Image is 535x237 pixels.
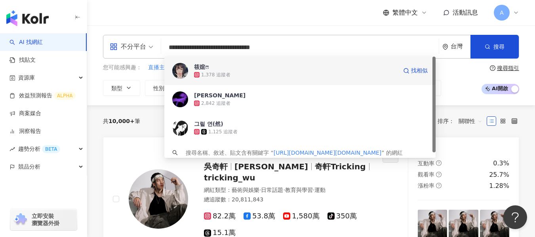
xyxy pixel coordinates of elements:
img: KOL Avatar [172,91,188,107]
span: · [283,187,285,193]
div: 搜尋指引 [497,65,519,71]
div: 1,125 追蹤者 [208,129,238,135]
img: KOL Avatar [172,120,188,136]
span: 日常話題 [261,187,283,193]
span: 互動率 [418,160,434,167]
span: environment [442,44,448,50]
span: 1,580萬 [283,212,320,220]
button: 搜尋 [470,35,519,59]
div: 25.7% [489,171,509,179]
div: 台灣 [451,43,470,50]
a: 效益預測報告ALPHA [10,92,76,100]
span: 競品分析 [18,158,40,176]
span: 藝術與娛樂 [232,187,259,193]
iframe: Help Scout Beacon - Open [503,205,527,229]
img: chrome extension [13,213,28,226]
button: 類型 [103,80,140,96]
span: tricking_wu [204,173,255,182]
span: [PERSON_NAME] [234,162,308,171]
span: 趨勢分析 [18,140,60,158]
div: 1.28% [489,182,509,190]
span: 82.2萬 [204,212,236,220]
div: 不分平台 [110,40,146,53]
span: 直播主 [148,64,165,72]
div: [PERSON_NAME] [194,91,246,99]
span: · [259,187,261,193]
div: 網紅類型 ： [204,186,373,194]
span: question-circle [436,183,442,188]
span: question-circle [490,65,495,71]
span: 立即安裝 瀏覽器外掛 [32,212,59,227]
span: 資源庫 [18,69,35,87]
span: appstore [110,43,118,51]
div: 그럴 연(然) [194,120,223,128]
button: 直播主 [148,63,165,72]
span: 觀看率 [418,171,434,178]
span: [URL][DOMAIN_NAME][DOMAIN_NAME] [274,150,382,156]
div: 搜尋名稱、敘述、貼文含有關鍵字 “ ” 的網紅 [186,148,403,157]
div: 排序： [438,115,487,127]
span: search [172,150,178,155]
span: 漲粉率 [418,182,434,189]
div: 筱媗ෆ [194,63,209,71]
span: 繁體中文 [392,8,418,17]
span: 關聯性 [459,115,482,127]
span: 您可能感興趣： [103,64,142,72]
span: 53.8萬 [244,212,275,220]
span: 吳奇軒 [204,162,228,171]
div: 1,378 追蹤者 [201,72,230,78]
div: 2,842 追蹤者 [201,100,230,107]
span: 類型 [111,85,122,91]
div: 0.3% [493,159,509,168]
a: 洞察報告 [10,127,41,135]
span: 教育與學習 [285,187,313,193]
span: 找相似 [411,67,428,75]
span: 15.1萬 [204,229,236,237]
a: searchAI 找網紅 [10,38,43,46]
span: 350萬 [327,212,357,220]
span: question-circle [436,172,442,177]
span: 性別 [153,85,164,91]
span: question-circle [436,160,442,166]
div: BETA [42,145,60,153]
a: 找相似 [403,63,428,79]
img: logo [6,10,49,26]
a: 商案媒合 [10,110,41,118]
span: · [313,187,314,193]
img: KOL Avatar [172,63,188,79]
a: 找貼文 [10,56,36,64]
div: 共 筆 [103,118,140,124]
div: 總追蹤數 ： 20,811,843 [204,196,373,204]
a: chrome extension立即安裝 瀏覽器外掛 [10,209,77,230]
span: 運動 [314,187,326,193]
span: 10,000+ [109,118,135,124]
span: rise [10,146,15,152]
span: 搜尋 [493,44,505,50]
button: 性別 [145,80,182,96]
span: 奇軒Tricking [315,162,366,171]
span: A [500,8,504,17]
img: KOL Avatar [129,169,188,229]
span: 活動訊息 [453,9,478,16]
